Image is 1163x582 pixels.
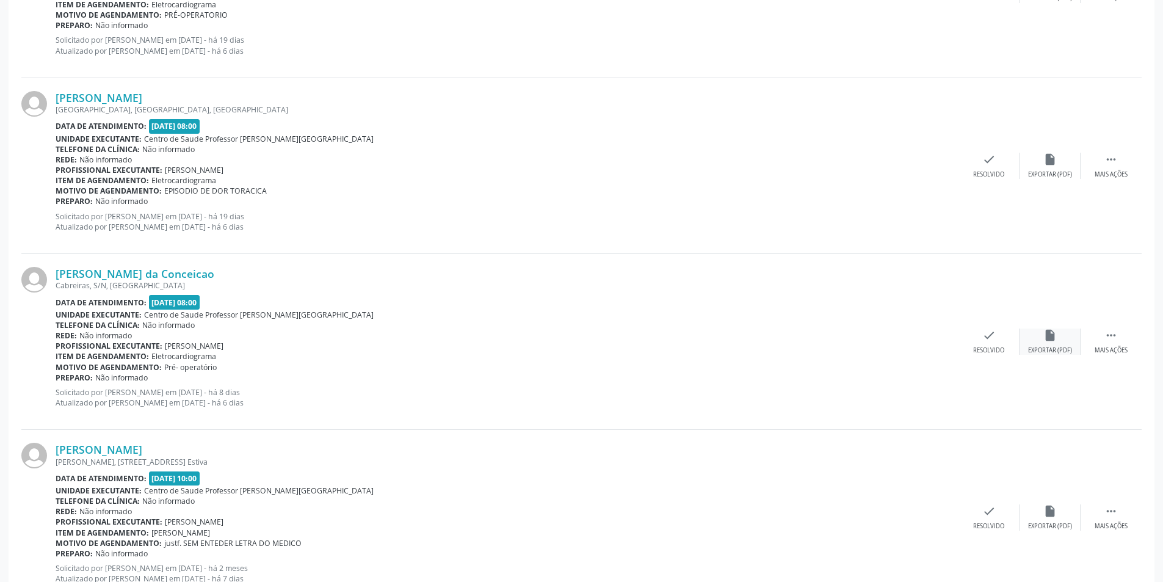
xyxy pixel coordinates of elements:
[56,35,958,56] p: Solicitado por [PERSON_NAME] em [DATE] - há 19 dias Atualizado por [PERSON_NAME] em [DATE] - há 6...
[79,330,132,341] span: Não informado
[56,330,77,341] b: Rede:
[1095,522,1128,531] div: Mais ações
[1104,153,1118,166] i: 
[144,486,374,496] span: Centro de Saude Professor [PERSON_NAME][GEOGRAPHIC_DATA]
[56,186,162,196] b: Motivo de agendamento:
[95,373,148,383] span: Não informado
[95,196,148,206] span: Não informado
[56,506,77,517] b: Rede:
[151,175,216,186] span: Eletrocardiograma
[1043,153,1057,166] i: insert_drive_file
[56,121,147,131] b: Data de atendimento:
[56,517,162,527] b: Profissional executante:
[1028,346,1072,355] div: Exportar (PDF)
[95,548,148,559] span: Não informado
[56,91,142,104] a: [PERSON_NAME]
[982,329,996,342] i: check
[56,320,140,330] b: Telefone da clínica:
[1104,504,1118,518] i: 
[973,170,1004,179] div: Resolvido
[1028,170,1072,179] div: Exportar (PDF)
[56,196,93,206] b: Preparo:
[1095,346,1128,355] div: Mais ações
[165,341,223,351] span: [PERSON_NAME]
[56,351,149,362] b: Item de agendamento:
[142,320,195,330] span: Não informado
[56,538,162,548] b: Motivo de agendamento:
[56,310,142,320] b: Unidade executante:
[56,387,958,408] p: Solicitado por [PERSON_NAME] em [DATE] - há 8 dias Atualizado por [PERSON_NAME] em [DATE] - há 6 ...
[56,211,958,232] p: Solicitado por [PERSON_NAME] em [DATE] - há 19 dias Atualizado por [PERSON_NAME] em [DATE] - há 6...
[142,496,195,506] span: Não informado
[149,119,200,133] span: [DATE] 08:00
[56,10,162,20] b: Motivo de agendamento:
[164,362,217,373] span: Pré- operatório
[56,165,162,175] b: Profissional executante:
[164,538,302,548] span: justf. SEM ENTEDER LETRA DO MEDICO
[56,473,147,484] b: Data de atendimento:
[56,280,958,291] div: Cabreiras, S/N, [GEOGRAPHIC_DATA]
[56,341,162,351] b: Profissional executante:
[79,506,132,517] span: Não informado
[151,351,216,362] span: Eletrocardiograma
[56,134,142,144] b: Unidade executante:
[21,267,47,293] img: img
[56,373,93,383] b: Preparo:
[165,165,223,175] span: [PERSON_NAME]
[142,144,195,155] span: Não informado
[56,528,149,538] b: Item de agendamento:
[149,295,200,309] span: [DATE] 08:00
[56,443,142,456] a: [PERSON_NAME]
[973,346,1004,355] div: Resolvido
[21,91,47,117] img: img
[56,155,77,165] b: Rede:
[56,267,214,280] a: [PERSON_NAME] da Conceicao
[56,144,140,155] b: Telefone da clínica:
[982,153,996,166] i: check
[165,517,223,527] span: [PERSON_NAME]
[56,496,140,506] b: Telefone da clínica:
[56,175,149,186] b: Item de agendamento:
[56,362,162,373] b: Motivo de agendamento:
[164,10,228,20] span: PRÉ-OPERATORIO
[1104,329,1118,342] i: 
[151,528,210,538] span: [PERSON_NAME]
[973,522,1004,531] div: Resolvido
[56,486,142,496] b: Unidade executante:
[21,443,47,468] img: img
[1095,170,1128,179] div: Mais ações
[144,310,374,320] span: Centro de Saude Professor [PERSON_NAME][GEOGRAPHIC_DATA]
[1043,504,1057,518] i: insert_drive_file
[56,457,958,467] div: [PERSON_NAME], [STREET_ADDRESS] Estiva
[56,548,93,559] b: Preparo:
[56,297,147,308] b: Data de atendimento:
[95,20,148,31] span: Não informado
[79,155,132,165] span: Não informado
[144,134,374,144] span: Centro de Saude Professor [PERSON_NAME][GEOGRAPHIC_DATA]
[164,186,267,196] span: EPISODIO DE DOR TORACICA
[1028,522,1072,531] div: Exportar (PDF)
[982,504,996,518] i: check
[1043,329,1057,342] i: insert_drive_file
[56,20,93,31] b: Preparo:
[149,471,200,486] span: [DATE] 10:00
[56,104,958,115] div: [GEOGRAPHIC_DATA], [GEOGRAPHIC_DATA], [GEOGRAPHIC_DATA]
